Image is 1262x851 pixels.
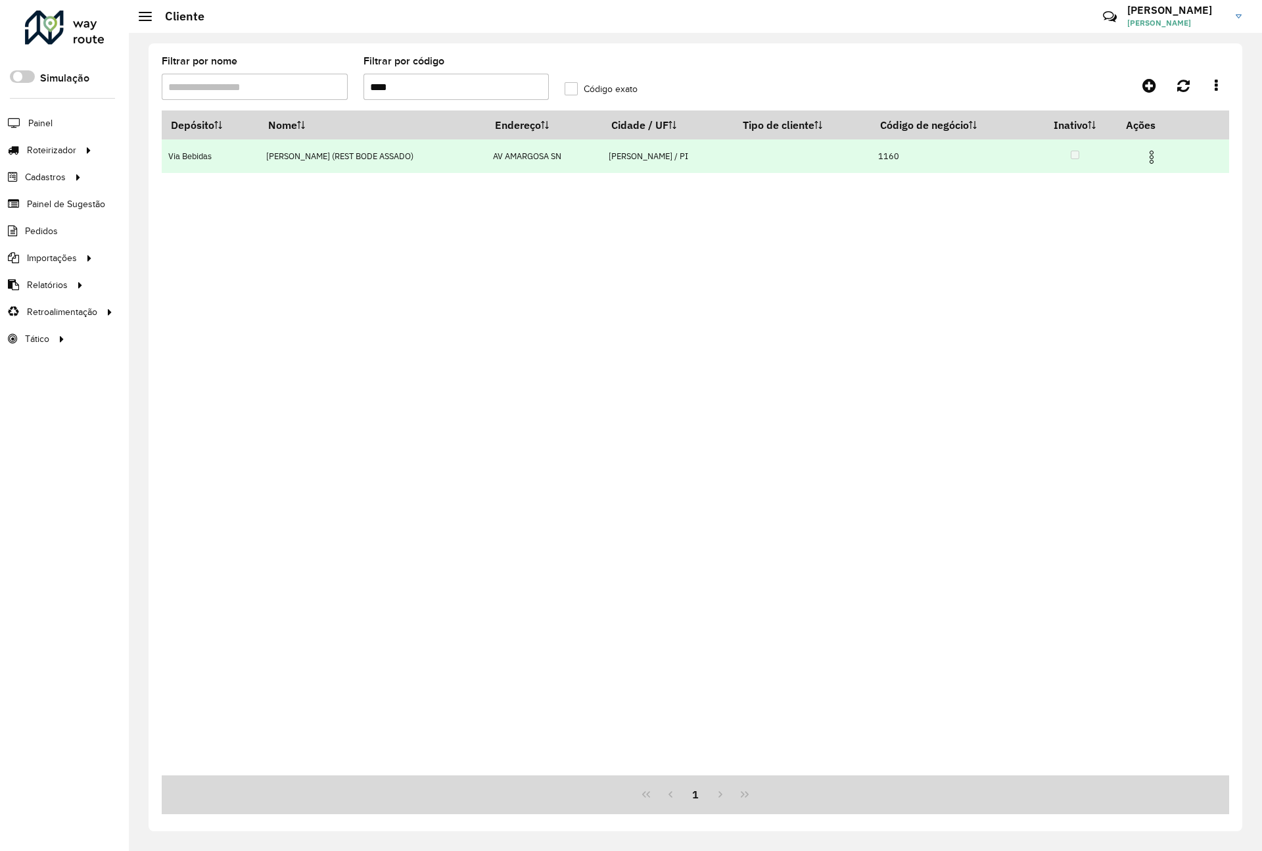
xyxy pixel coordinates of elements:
[602,139,734,173] td: [PERSON_NAME] / PI
[27,278,68,292] span: Relatórios
[1033,111,1117,139] th: Inativo
[363,53,444,69] label: Filtrar por código
[27,305,97,319] span: Retroalimentação
[25,332,49,346] span: Tático
[260,139,486,173] td: [PERSON_NAME] (REST BODE ASSADO)
[25,170,66,184] span: Cadastros
[734,111,871,139] th: Tipo de cliente
[152,9,204,24] h2: Cliente
[260,111,486,139] th: Nome
[162,53,237,69] label: Filtrar por nome
[27,197,105,211] span: Painel de Sugestão
[871,111,1033,139] th: Código de negócio
[486,111,602,139] th: Endereço
[1096,3,1124,31] a: Contato Rápido
[162,111,260,139] th: Depósito
[27,251,77,265] span: Importações
[25,224,58,238] span: Pedidos
[486,139,602,173] td: AV AMARGOSA SN
[40,70,89,86] label: Simulação
[28,116,53,130] span: Painel
[162,139,260,173] td: Via Bebidas
[1127,4,1226,16] h3: [PERSON_NAME]
[1117,111,1196,139] th: Ações
[565,82,638,96] label: Código exato
[871,139,1033,173] td: 1160
[602,111,734,139] th: Cidade / UF
[1127,17,1226,29] span: [PERSON_NAME]
[27,143,76,157] span: Roteirizador
[683,782,708,807] button: 1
